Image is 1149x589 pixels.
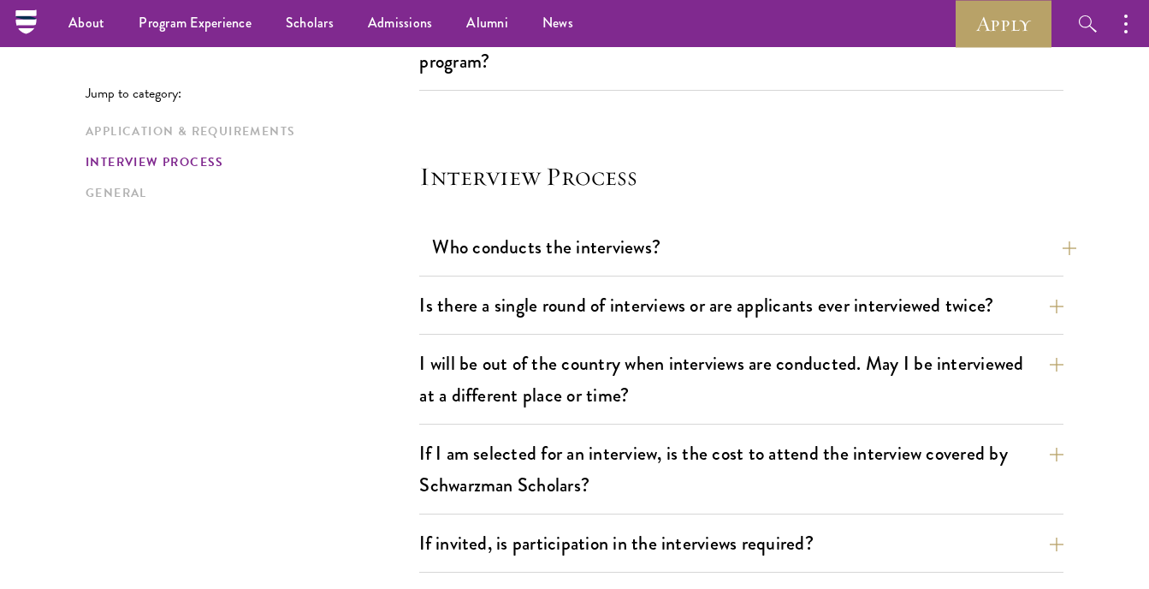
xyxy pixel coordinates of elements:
[86,153,409,171] a: Interview Process
[86,184,409,202] a: General
[419,524,1063,562] button: If invited, is participation in the interviews required?
[419,159,1063,193] h4: Interview Process
[419,286,1063,324] button: Is there a single round of interviews or are applicants ever interviewed twice?
[86,86,419,101] p: Jump to category:
[86,122,409,140] a: Application & Requirements
[432,228,1076,266] button: Who conducts the interviews?
[419,434,1063,504] button: If I am selected for an interview, is the cost to attend the interview covered by Schwarzman Scho...
[419,344,1063,414] button: I will be out of the country when interviews are conducted. May I be interviewed at a different p...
